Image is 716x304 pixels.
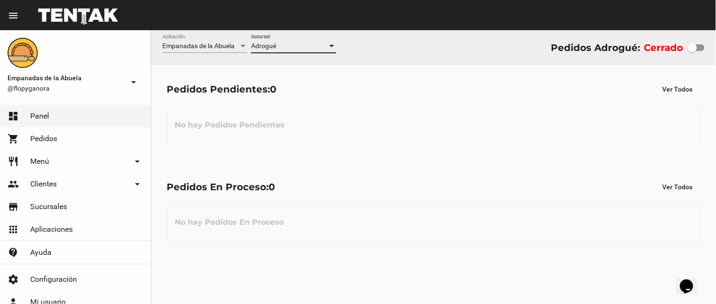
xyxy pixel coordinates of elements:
span: Pedidos [30,134,57,144]
span: Clientes [30,179,57,189]
div: Pedidos Pendientes: [167,82,277,97]
span: Menú [30,157,49,166]
mat-icon: arrow_drop_down [132,156,143,167]
mat-icon: contact_support [8,247,19,258]
mat-icon: store [8,201,19,212]
span: Ver Todos [663,183,693,191]
mat-icon: people [8,178,19,190]
button: Ver Todos [655,81,700,98]
mat-icon: shopping_cart [8,133,19,144]
mat-icon: restaurant [8,156,19,167]
h3: No hay Pedidos Pendientes [167,111,292,139]
span: Aplicaciones [30,225,73,234]
span: Configuración [30,275,77,284]
label: Cerrado [644,40,683,55]
span: Empanadas de la Abuela [8,72,124,84]
mat-icon: menu [8,10,19,21]
span: Panel [30,111,49,121]
span: 0 [270,84,277,95]
div: Pedidos Adrogué: [551,40,640,55]
mat-icon: settings [8,274,19,285]
span: Empanadas de la Abuela [162,42,235,50]
mat-icon: arrow_drop_down [128,76,139,88]
h3: No hay Pedidos En Proceso [167,208,291,236]
iframe: chat widget [676,266,707,295]
img: f0136945-ed32-4f7c-91e3-a375bc4bb2c5.png [8,38,38,68]
span: Ver Todos [663,85,693,93]
span: @flopyganora [8,84,124,93]
span: 0 [269,181,275,193]
mat-icon: apps [8,224,19,235]
span: Sucursales [30,202,67,211]
span: Ayuda [30,248,51,257]
mat-icon: arrow_drop_down [132,178,143,190]
button: Ver Todos [655,178,700,195]
span: Adrogué [251,42,276,50]
mat-icon: dashboard [8,110,19,122]
div: Pedidos En Proceso: [167,179,275,194]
